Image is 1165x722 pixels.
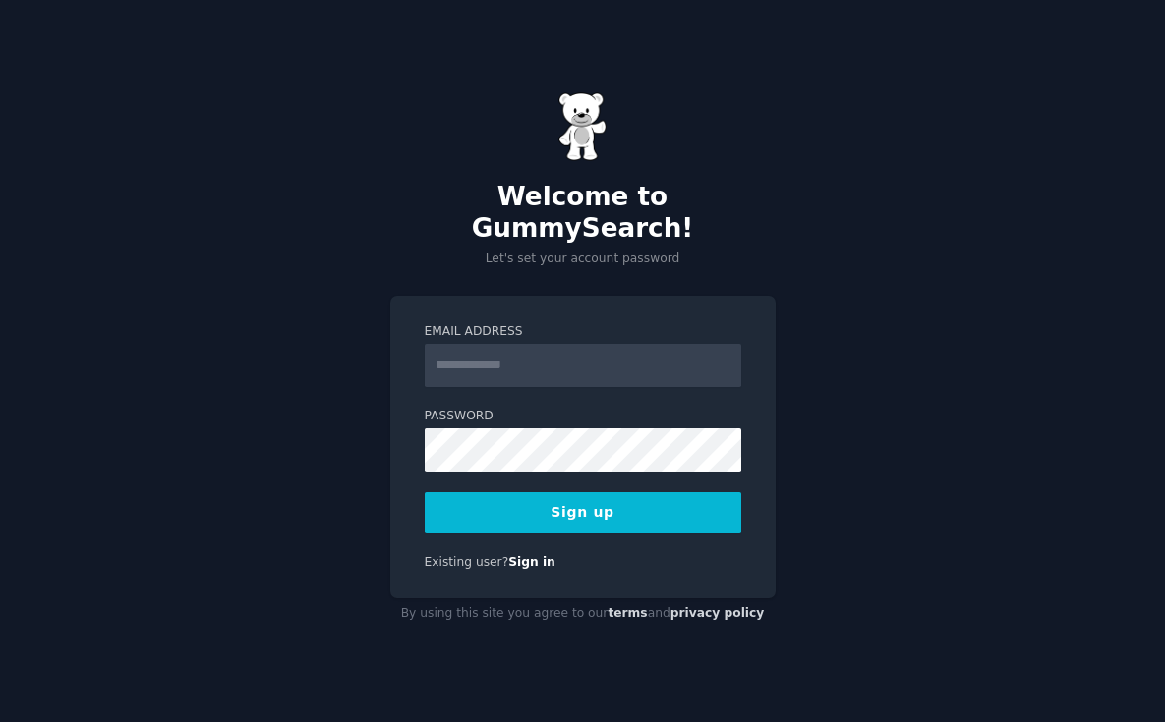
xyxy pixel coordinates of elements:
a: terms [608,606,647,620]
h2: Welcome to GummySearch! [390,182,776,244]
img: Gummy Bear [558,92,608,161]
span: Existing user? [425,555,509,569]
p: Let's set your account password [390,250,776,268]
a: privacy policy [670,606,765,620]
div: By using this site you agree to our and [390,598,776,630]
button: Sign up [425,492,741,533]
label: Email Address [425,323,741,341]
a: Sign in [508,555,555,569]
label: Password [425,408,741,425]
